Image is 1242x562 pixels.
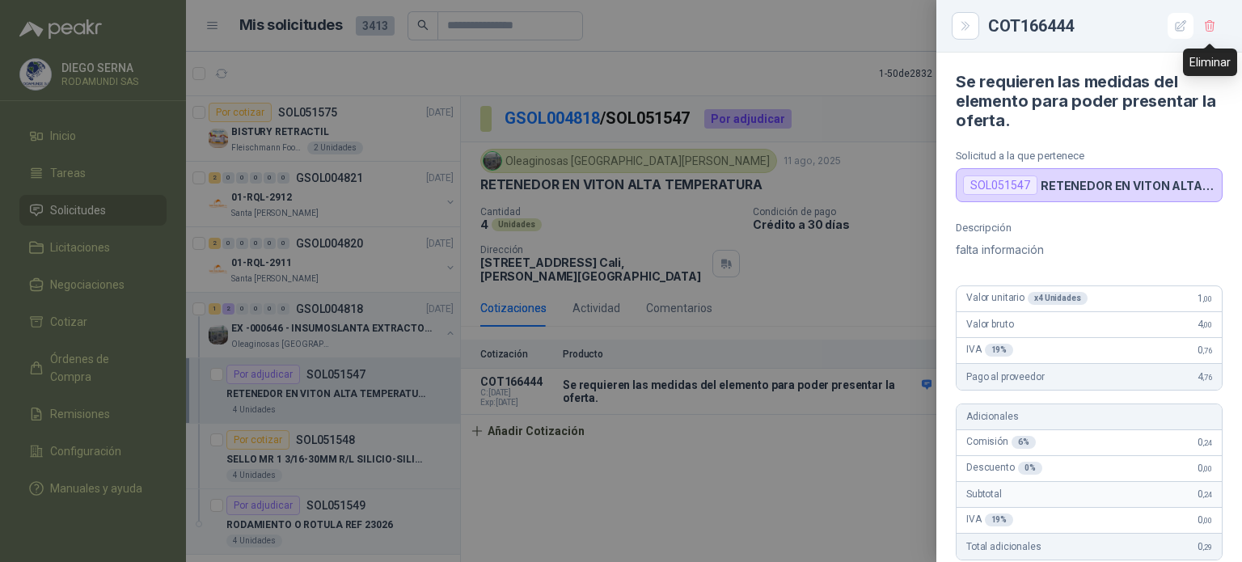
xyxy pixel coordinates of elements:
[1198,463,1212,474] span: 0
[985,344,1014,357] div: 19 %
[966,344,1013,357] span: IVA
[1198,371,1212,382] span: 4
[1202,438,1212,447] span: ,24
[985,513,1014,526] div: 19 %
[1018,462,1042,475] div: 0 %
[966,513,1013,526] span: IVA
[963,175,1037,195] div: SOL051547
[956,240,1223,260] p: falta información
[1198,344,1212,356] span: 0
[1202,490,1212,499] span: ,24
[1198,514,1212,526] span: 0
[1198,293,1212,304] span: 1
[956,150,1223,162] p: Solicitud a la que pertenece
[966,319,1013,330] span: Valor bruto
[966,488,1002,500] span: Subtotal
[1198,541,1212,552] span: 0
[1012,436,1036,449] div: 6 %
[1202,294,1212,303] span: ,00
[988,13,1223,39] div: COT166444
[1202,320,1212,329] span: ,00
[966,371,1045,382] span: Pago al proveedor
[1202,516,1212,525] span: ,00
[966,292,1088,305] span: Valor unitario
[966,462,1042,475] span: Descuento
[956,16,975,36] button: Close
[1198,319,1212,330] span: 4
[956,72,1223,130] h4: Se requieren las medidas del elemento para poder presentar la oferta.
[1041,179,1215,192] p: RETENEDOR EN VITON ALTA TEMPERATURA
[957,404,1222,430] div: Adicionales
[966,436,1036,449] span: Comisión
[1198,437,1212,448] span: 0
[1202,464,1212,473] span: ,00
[1028,292,1088,305] div: x 4 Unidades
[956,222,1223,234] p: Descripción
[1202,543,1212,551] span: ,29
[1183,49,1237,76] div: Eliminar
[1198,488,1212,500] span: 0
[1202,373,1212,382] span: ,76
[1202,346,1212,355] span: ,76
[957,534,1222,560] div: Total adicionales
